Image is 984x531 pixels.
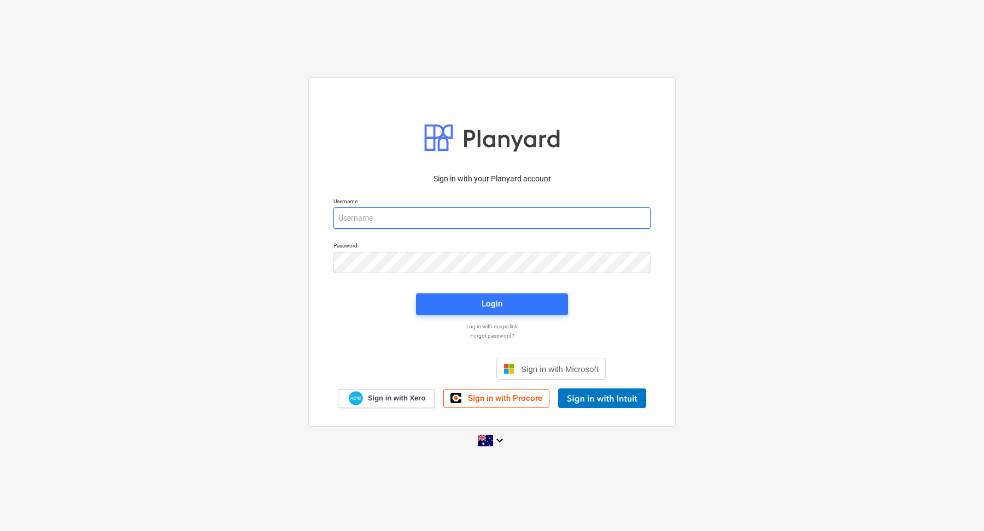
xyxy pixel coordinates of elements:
a: Sign in with Procore [443,389,549,408]
a: Forgot password? [328,332,656,339]
span: Sign in with Procore [468,393,542,403]
p: Username [333,198,651,207]
img: Microsoft logo [503,363,514,374]
iframe: Sign in with Google Button [373,357,493,381]
div: Login [482,297,502,311]
p: Sign in with your Planyard account [333,173,651,185]
img: Xero logo [349,391,363,406]
button: Login [416,293,568,315]
input: Username [333,207,651,229]
span: Sign in with Microsoft [521,364,599,374]
i: keyboard_arrow_down [493,434,506,447]
p: Password [333,242,651,251]
span: Sign in with Xero [368,393,425,403]
a: Sign in with Xero [338,389,435,408]
a: Log in with magic link [328,323,656,330]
